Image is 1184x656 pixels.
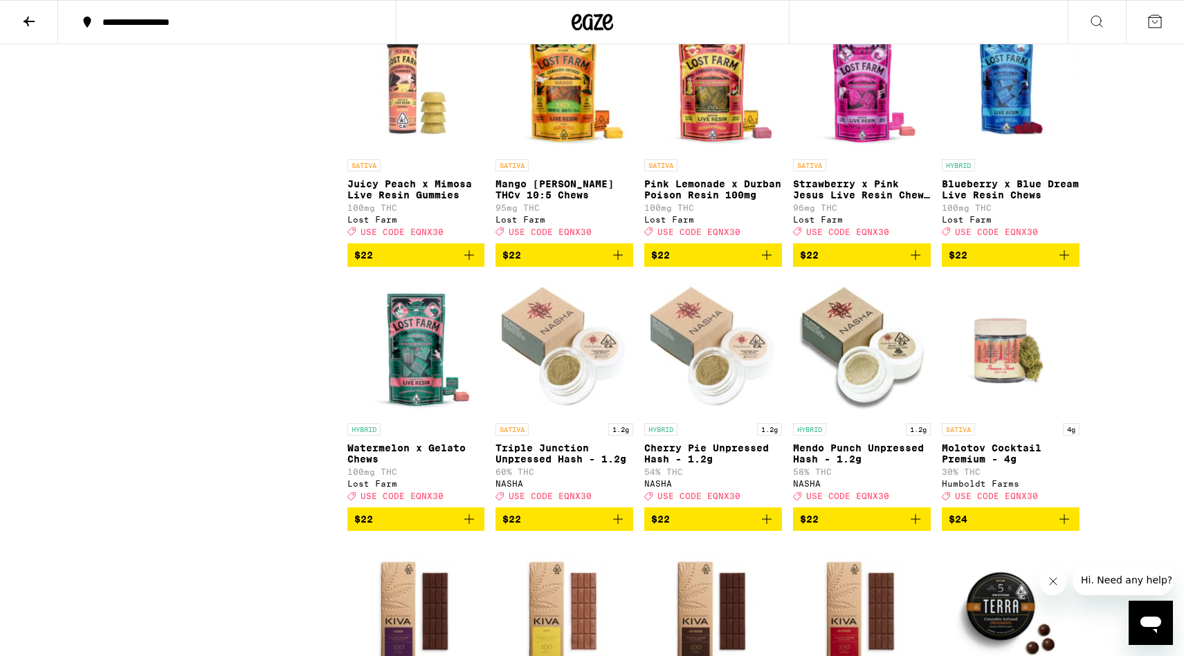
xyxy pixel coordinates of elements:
[800,250,819,261] span: $22
[347,203,485,212] p: 100mg THC
[347,215,485,224] div: Lost Farm
[651,514,670,525] span: $22
[793,203,931,212] p: 96mg THC
[1073,565,1173,595] iframe: Message from company
[347,178,485,200] p: Juicy Peach x Mimosa Live Resin Gummies
[793,507,931,531] button: Add to bag
[644,159,677,171] p: SATIVA
[361,227,444,236] span: USE CODE EQNX30
[347,467,485,476] p: 100mg THC
[644,507,782,531] button: Add to bag
[347,442,485,465] p: Watermelon x Gelato Chews
[495,479,633,488] div: NASHA
[942,479,1080,488] div: Humboldt Farms
[347,423,381,435] p: HYBRID
[793,467,931,476] p: 58% THC
[793,14,931,152] img: Lost Farm - Strawberry x Pink Jesus Live Resin Chews - 100mg
[495,178,633,200] p: Mango [PERSON_NAME] THCv 10:5 Chews
[942,278,1080,416] img: Humboldt Farms - Molotov Cocktail Premium - 4g
[757,423,782,435] p: 1.2g
[949,250,967,261] span: $22
[942,14,1080,152] img: Lost Farm - Blueberry x Blue Dream Live Resin Chews
[793,243,931,267] button: Add to bag
[793,278,931,416] img: NASHA - Mendo Punch Unpressed Hash - 1.2g
[644,14,782,152] img: Lost Farm - Pink Lemonade x Durban Poison Resin 100mg
[793,423,826,435] p: HYBRID
[1063,423,1080,435] p: 4g
[644,442,782,465] p: Cherry Pie Unpressed Hash - 1.2g
[942,507,1080,531] button: Add to bag
[644,278,782,507] a: Open page for Cherry Pie Unpressed Hash - 1.2g from NASHA
[1039,568,1067,595] iframe: Close message
[644,178,782,200] p: Pink Lemonade x Durban Poison Resin 100mg
[509,227,592,236] span: USE CODE EQNX30
[793,159,826,171] p: SATIVA
[495,215,633,224] div: Lost Farm
[495,423,529,435] p: SATIVA
[793,14,931,243] a: Open page for Strawberry x Pink Jesus Live Resin Chews - 100mg from Lost Farm
[906,423,931,435] p: 1.2g
[495,278,633,507] a: Open page for Triple Junction Unpressed Hash - 1.2g from NASHA
[509,491,592,500] span: USE CODE EQNX30
[644,278,782,416] img: NASHA - Cherry Pie Unpressed Hash - 1.2g
[644,203,782,212] p: 100mg THC
[1129,601,1173,645] iframe: Button to launch messaging window
[495,442,633,465] p: Triple Junction Unpressed Hash - 1.2g
[793,479,931,488] div: NASHA
[793,178,931,200] p: Strawberry x Pink Jesus Live Resin Chews - 100mg
[800,514,819,525] span: $22
[347,278,485,416] img: Lost Farm - Watermelon x Gelato Chews
[942,243,1080,267] button: Add to bag
[502,514,521,525] span: $22
[806,491,889,500] span: USE CODE EQNX30
[361,491,444,500] span: USE CODE EQNX30
[347,278,485,507] a: Open page for Watermelon x Gelato Chews from Lost Farm
[942,178,1080,200] p: Blueberry x Blue Dream Live Resin Chews
[347,243,485,267] button: Add to bag
[942,423,975,435] p: SATIVA
[644,423,677,435] p: HYBRID
[354,250,373,261] span: $22
[347,14,485,243] a: Open page for Juicy Peach x Mimosa Live Resin Gummies from Lost Farm
[644,479,782,488] div: NASHA
[657,227,740,236] span: USE CODE EQNX30
[949,514,967,525] span: $24
[347,159,381,171] p: SATIVA
[495,243,633,267] button: Add to bag
[942,14,1080,243] a: Open page for Blueberry x Blue Dream Live Resin Chews from Lost Farm
[955,227,1038,236] span: USE CODE EQNX30
[495,467,633,476] p: 60% THC
[657,491,740,500] span: USE CODE EQNX30
[644,215,782,224] div: Lost Farm
[608,423,633,435] p: 1.2g
[502,250,521,261] span: $22
[806,227,889,236] span: USE CODE EQNX30
[644,14,782,243] a: Open page for Pink Lemonade x Durban Poison Resin 100mg from Lost Farm
[495,278,633,416] img: NASHA - Triple Junction Unpressed Hash - 1.2g
[942,215,1080,224] div: Lost Farm
[644,467,782,476] p: 54% THC
[793,278,931,507] a: Open page for Mendo Punch Unpressed Hash - 1.2g from NASHA
[347,14,485,152] img: Lost Farm - Juicy Peach x Mimosa Live Resin Gummies
[495,14,633,243] a: Open page for Mango Jack Herer THCv 10:5 Chews from Lost Farm
[495,203,633,212] p: 95mg THC
[495,507,633,531] button: Add to bag
[955,491,1038,500] span: USE CODE EQNX30
[354,514,373,525] span: $22
[942,278,1080,507] a: Open page for Molotov Cocktail Premium - 4g from Humboldt Farms
[793,442,931,465] p: Mendo Punch Unpressed Hash - 1.2g
[942,467,1080,476] p: 30% THC
[942,442,1080,465] p: Molotov Cocktail Premium - 4g
[644,243,782,267] button: Add to bag
[793,215,931,224] div: Lost Farm
[347,479,485,488] div: Lost Farm
[495,159,529,171] p: SATIVA
[495,14,633,152] img: Lost Farm - Mango Jack Herer THCv 10:5 Chews
[651,250,670,261] span: $22
[942,203,1080,212] p: 100mg THC
[347,507,485,531] button: Add to bag
[942,159,975,171] p: HYBRID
